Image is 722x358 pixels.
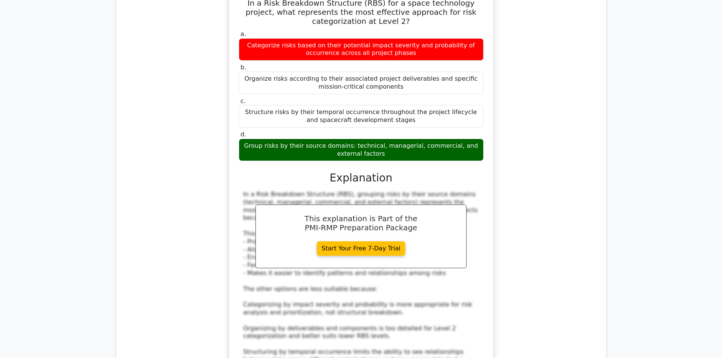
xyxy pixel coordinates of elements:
[243,172,479,184] h3: Explanation
[239,72,484,94] div: Organize risks according to their associated project deliverables and specific mission-critical c...
[239,38,484,61] div: Categorize risks based on their potential impact severity and probability of occurrence across al...
[239,139,484,161] div: Group risks by their source domains: technical, managerial, commercial, and external factors
[241,97,246,105] span: c.
[317,241,406,256] a: Start Your Free 7-Day Trial
[241,30,246,38] span: a.
[241,131,246,138] span: d.
[241,64,246,71] span: b.
[239,105,484,128] div: Structure risks by their temporal occurrence throughout the project lifecycle and spacecraft deve...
